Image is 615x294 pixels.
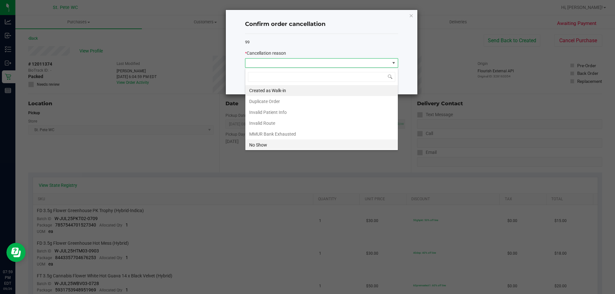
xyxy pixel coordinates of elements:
span: Cancellation reason [247,51,286,56]
iframe: Resource center [6,243,26,262]
li: Invalid Route [245,118,398,129]
li: Invalid Patient Info [245,107,398,118]
h4: Confirm order cancellation [245,20,398,28]
span: 99 [245,40,250,44]
li: Duplicate Order [245,96,398,107]
li: No Show [245,139,398,150]
li: MMUR Bank Exhausted [245,129,398,139]
li: Created as Walk-in [245,85,398,96]
button: Close [409,12,414,19]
